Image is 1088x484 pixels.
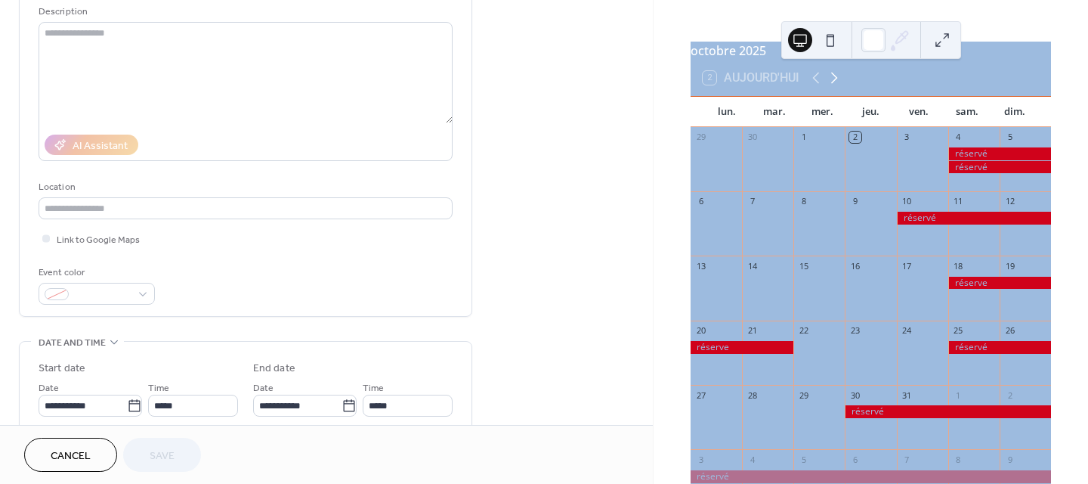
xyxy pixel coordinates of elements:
[253,361,295,377] div: End date
[953,260,964,271] div: 18
[1004,389,1015,401] div: 2
[953,389,964,401] div: 1
[953,132,964,143] div: 4
[901,196,913,207] div: 10
[51,448,91,464] span: Cancel
[148,380,169,396] span: Time
[1004,132,1015,143] div: 5
[746,132,758,143] div: 30
[948,277,1051,290] div: réserve
[901,389,913,401] div: 31
[363,380,384,396] span: Time
[798,132,809,143] div: 1
[1004,454,1015,465] div: 9
[39,265,152,281] div: Event color
[897,212,1051,225] div: réservé
[849,196,861,207] div: 9
[39,179,450,195] div: Location
[746,325,758,337] div: 21
[695,454,706,465] div: 3
[849,260,861,271] div: 16
[798,325,809,337] div: 22
[948,147,1051,160] div: réservé
[24,438,117,472] button: Cancel
[39,361,85,377] div: Start date
[751,97,799,127] div: mar.
[991,97,1039,127] div: dim.
[1004,196,1015,207] div: 12
[695,260,706,271] div: 13
[953,325,964,337] div: 25
[39,380,59,396] span: Date
[1004,325,1015,337] div: 26
[253,380,274,396] span: Date
[695,325,706,337] div: 20
[798,389,809,401] div: 29
[798,260,809,271] div: 15
[901,454,913,465] div: 7
[895,97,943,127] div: ven.
[746,389,758,401] div: 28
[901,260,913,271] div: 17
[845,405,1051,418] div: réservé
[953,454,964,465] div: 8
[703,97,751,127] div: lun.
[847,97,895,127] div: jeu.
[695,132,706,143] div: 29
[39,4,450,20] div: Description
[746,454,758,465] div: 4
[798,196,809,207] div: 8
[57,232,140,248] span: Link to Google Maps
[39,335,106,351] span: Date and time
[691,42,1051,60] div: octobre 2025
[948,161,1051,174] div: réservé
[798,454,809,465] div: 5
[953,196,964,207] div: 11
[849,325,861,337] div: 23
[849,132,861,143] div: 2
[1004,260,1015,271] div: 19
[901,325,913,337] div: 24
[943,97,991,127] div: sam.
[746,196,758,207] div: 7
[948,341,1051,354] div: réservé
[849,389,861,401] div: 30
[901,132,913,143] div: 3
[691,470,1051,483] div: réservé
[799,97,847,127] div: mer.
[695,196,706,207] div: 6
[695,389,706,401] div: 27
[849,454,861,465] div: 6
[691,341,793,354] div: réserve
[746,260,758,271] div: 14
